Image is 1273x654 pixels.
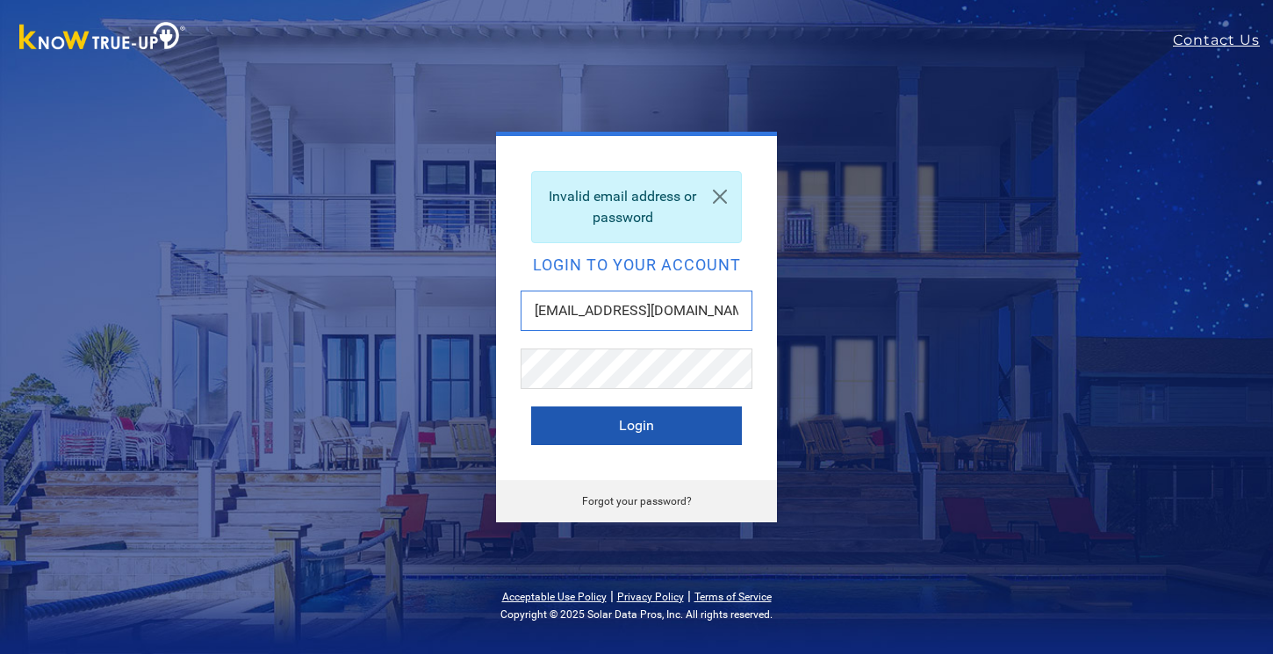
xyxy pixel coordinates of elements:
[1173,30,1273,51] a: Contact Us
[694,591,772,603] a: Terms of Service
[521,291,752,331] input: Email
[502,591,607,603] a: Acceptable Use Policy
[617,591,684,603] a: Privacy Policy
[699,172,741,221] a: Close
[11,18,195,58] img: Know True-Up
[531,171,742,243] div: Invalid email address or password
[582,495,692,507] a: Forgot your password?
[610,587,614,604] span: |
[531,257,742,273] h2: Login to your account
[531,406,742,445] button: Login
[687,587,691,604] span: |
